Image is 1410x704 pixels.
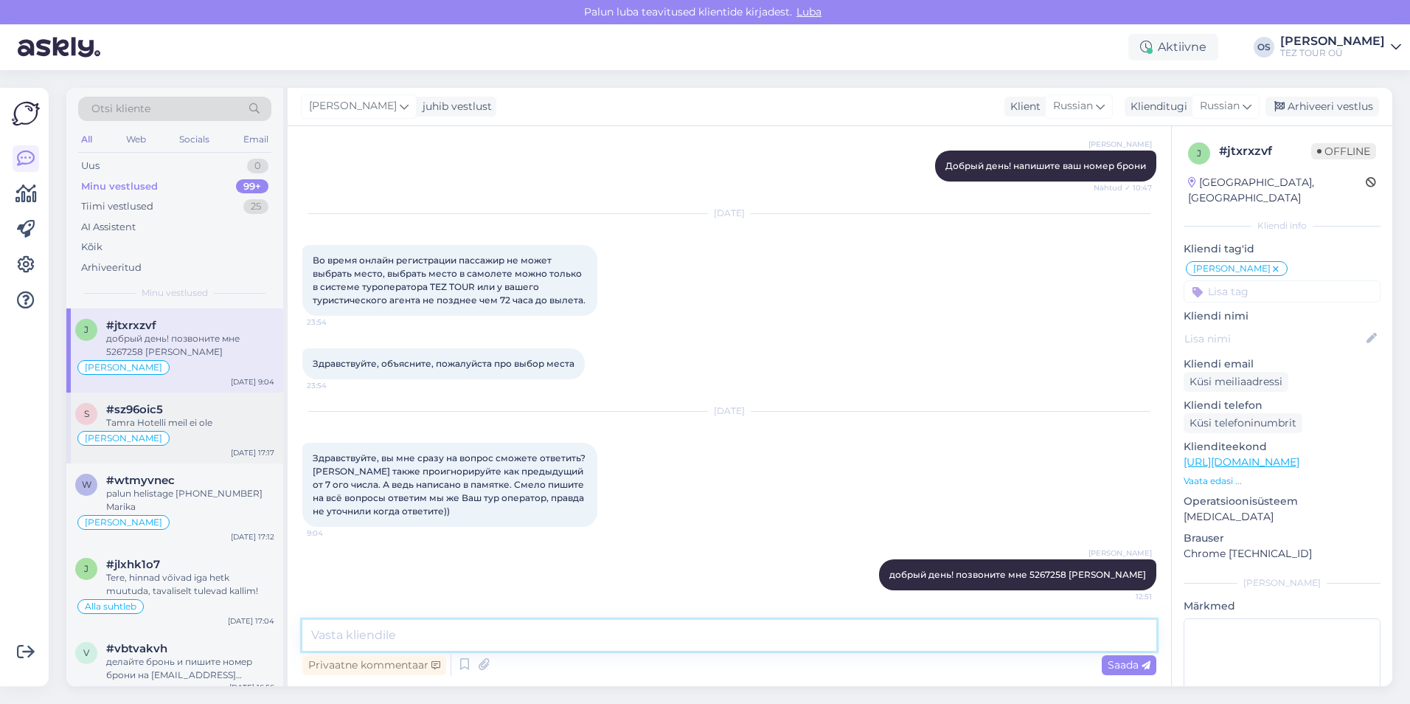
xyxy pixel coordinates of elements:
[307,380,362,391] span: 23:54
[307,317,362,328] span: 23:54
[81,199,153,214] div: Tiimi vestlused
[1184,308,1381,324] p: Kliendi nimi
[123,130,149,149] div: Web
[1088,548,1152,559] span: [PERSON_NAME]
[78,130,95,149] div: All
[1184,372,1288,392] div: Küsi meiliaadressi
[81,220,136,235] div: AI Assistent
[1053,98,1093,114] span: Russian
[1280,35,1401,59] a: [PERSON_NAME]TEZ TOUR OÜ
[81,240,103,255] div: Kõik
[1197,148,1201,159] span: j
[1184,331,1364,347] input: Lisa nimi
[236,179,268,194] div: 99+
[1184,509,1381,525] p: [MEDICAL_DATA]
[1184,576,1381,590] div: [PERSON_NAME]
[1188,175,1366,206] div: [GEOGRAPHIC_DATA], [GEOGRAPHIC_DATA]
[1184,241,1381,257] p: Kliendi tag'id
[1184,531,1381,546] p: Brauser
[83,647,89,658] span: v
[91,101,150,117] span: Otsi kliente
[417,99,492,114] div: juhib vestlust
[945,160,1146,171] span: Добрый день! напишите ваш номер брони
[106,558,160,571] span: #jlxhk1o7
[106,487,274,514] div: palun helistage [PHONE_NUMBER] Marika
[1184,546,1381,562] p: Chrome [TECHNICAL_ID]
[1184,413,1302,433] div: Küsi telefoninumbrit
[106,332,274,359] div: добрый день! позвоните мне 5267258 [PERSON_NAME]
[1004,99,1041,114] div: Klient
[1094,182,1152,193] span: Nähtud ✓ 10:47
[243,199,268,214] div: 25
[1219,142,1311,160] div: # jtxrxzvf
[176,130,212,149] div: Socials
[229,682,274,693] div: [DATE] 16:56
[106,642,167,655] span: #vbtvakvh
[313,452,588,517] span: Здравствуйте, вы мне сразу на вопрос сможете ответить? [PERSON_NAME] также проигнорируйте как пре...
[84,324,88,335] span: j
[309,98,397,114] span: [PERSON_NAME]
[81,179,158,194] div: Minu vestlused
[1125,99,1187,114] div: Klienditugi
[1280,35,1385,47] div: [PERSON_NAME]
[247,159,268,173] div: 0
[228,615,274,627] div: [DATE] 17:04
[1254,37,1274,58] div: OS
[302,404,1156,418] div: [DATE]
[1200,98,1240,114] span: Russian
[84,563,88,574] span: j
[1311,143,1376,159] span: Offline
[1184,398,1381,413] p: Kliendi telefon
[792,5,826,18] span: Luba
[85,518,162,527] span: [PERSON_NAME]
[1184,474,1381,488] p: Vaata edasi ...
[231,376,274,387] div: [DATE] 9:04
[307,528,362,539] span: 9:04
[1184,439,1381,455] p: Klienditeekond
[12,100,40,128] img: Askly Logo
[106,655,274,682] div: делайте бронь и пишите номер брони на [EMAIL_ADDRESS][DOMAIN_NAME] - поправим цену
[1193,264,1271,273] span: [PERSON_NAME]
[231,531,274,542] div: [DATE] 17:12
[106,403,163,416] span: #sz96oic5
[1088,139,1152,150] span: [PERSON_NAME]
[1184,494,1381,509] p: Operatsioonisüsteem
[1280,47,1385,59] div: TEZ TOUR OÜ
[231,447,274,458] div: [DATE] 17:17
[313,255,586,306] span: Во время онлайн регистрации пассажир не может выбрать место, выбрать место в самолете можно тольк...
[302,207,1156,220] div: [DATE]
[1097,591,1152,602] span: 12:51
[85,363,162,372] span: [PERSON_NAME]
[106,571,274,598] div: Tere, hinnad võivad iga hetk muutuda, tavaliselt tulevad kallim!
[889,569,1146,580] span: добрый день! позвоните мне 5267258 [PERSON_NAME]
[142,286,208,300] span: Minu vestlused
[1128,34,1218,61] div: Aktiivne
[84,408,89,419] span: s
[1184,455,1299,469] a: [URL][DOMAIN_NAME]
[1184,356,1381,372] p: Kliendi email
[1108,658,1150,672] span: Saada
[106,416,274,429] div: Tamra Hotelli meil ei ole
[1184,598,1381,614] p: Märkmed
[240,130,271,149] div: Email
[85,434,162,443] span: [PERSON_NAME]
[106,319,156,332] span: #jtxrxzvf
[1184,280,1381,303] input: Lisa tag
[85,602,136,611] span: Alla suhtleb
[302,655,446,675] div: Privaatne kommentaar
[106,474,175,487] span: #wtmyvnec
[82,479,91,490] span: w
[1184,219,1381,232] div: Kliendi info
[81,260,142,275] div: Arhiveeritud
[1265,97,1379,117] div: Arhiveeri vestlus
[313,358,574,369] span: Здравствуйте, объясните, пожалуйста про выбор места
[81,159,100,173] div: Uus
